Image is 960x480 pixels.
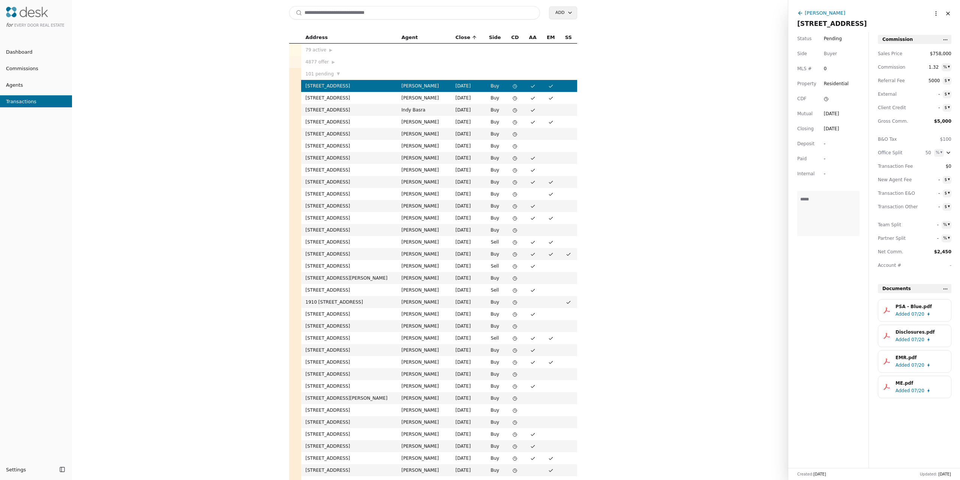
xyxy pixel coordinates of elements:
[451,152,484,164] td: [DATE]
[797,155,807,163] span: Paid
[397,380,451,392] td: [PERSON_NAME]
[484,284,506,296] td: Sell
[948,235,950,241] div: ▾
[397,320,451,332] td: [PERSON_NAME]
[926,90,940,98] span: -
[911,387,924,394] span: 07/20
[878,135,912,143] span: B&O Tax
[943,104,951,111] button: $
[451,296,484,308] td: [DATE]
[397,308,451,320] td: [PERSON_NAME]
[301,416,397,428] td: [STREET_ADDRESS]
[878,221,912,229] span: Team Split
[895,336,910,343] span: Added
[332,59,335,66] span: ▶
[6,7,48,17] img: Desk
[895,328,946,336] div: Disclosures.pdf
[451,128,484,140] td: [DATE]
[895,361,910,369] span: Added
[943,90,951,98] button: $
[301,404,397,416] td: [STREET_ADDRESS]
[301,380,397,392] td: [STREET_ADDRESS]
[301,284,397,296] td: [STREET_ADDRESS]
[484,224,506,236] td: Buy
[484,116,506,128] td: Buy
[397,332,451,344] td: [PERSON_NAME]
[878,248,912,256] span: Net Comm.
[911,336,924,343] span: 07/20
[926,203,940,211] span: -
[451,428,484,440] td: [DATE]
[451,80,484,92] td: [DATE]
[484,308,506,320] td: Buy
[938,472,951,476] span: [DATE]
[301,200,397,212] td: [STREET_ADDRESS]
[301,272,397,284] td: [STREET_ADDRESS][PERSON_NAME]
[397,344,451,356] td: [PERSON_NAME]
[940,149,942,156] div: ▾
[397,464,451,476] td: [PERSON_NAME]
[301,440,397,452] td: [STREET_ADDRESS]
[878,299,951,322] button: PSA - Blue.pdfAdded07/20
[301,152,397,164] td: [STREET_ADDRESS]
[484,140,506,152] td: Buy
[484,356,506,368] td: Buy
[397,236,451,248] td: [PERSON_NAME]
[797,471,826,477] div: Created:
[925,221,939,229] span: -
[895,379,946,387] div: ME.pdf
[451,284,484,296] td: [DATE]
[397,152,451,164] td: [PERSON_NAME]
[934,149,944,156] button: %
[397,404,451,416] td: [PERSON_NAME]
[948,63,950,70] div: ▾
[895,354,946,361] div: EMR.pdf
[484,368,506,380] td: Buy
[451,368,484,380] td: [DATE]
[301,320,397,332] td: [STREET_ADDRESS]
[397,104,451,116] td: Indy Basra
[824,65,837,72] span: 0
[397,212,451,224] td: [PERSON_NAME]
[484,236,506,248] td: Sell
[950,263,951,268] span: -
[943,77,951,84] button: $
[484,416,506,428] td: Buy
[301,128,397,140] td: [STREET_ADDRESS]
[942,221,951,229] button: %
[397,188,451,200] td: [PERSON_NAME]
[878,77,912,84] span: Referral Fee
[484,260,506,272] td: Sell
[565,33,572,42] span: SS
[301,104,397,116] td: [STREET_ADDRESS]
[489,33,501,42] span: Side
[878,50,912,57] span: Sales Price
[6,466,26,474] span: Settings
[301,116,397,128] td: [STREET_ADDRESS]
[301,92,397,104] td: [STREET_ADDRESS]
[397,92,451,104] td: [PERSON_NAME]
[451,236,484,248] td: [DATE]
[451,308,484,320] td: [DATE]
[451,272,484,284] td: [DATE]
[451,248,484,260] td: [DATE]
[451,104,484,116] td: [DATE]
[895,310,910,318] span: Added
[878,235,912,242] span: Partner Split
[942,63,951,71] button: %
[397,176,451,188] td: [PERSON_NAME]
[451,320,484,332] td: [DATE]
[934,249,951,254] span: $2,450
[813,472,826,476] span: [DATE]
[451,140,484,152] td: [DATE]
[878,117,912,125] span: Gross Comm.
[3,463,57,475] button: Settings
[484,152,506,164] td: Buy
[484,128,506,140] td: Buy
[797,110,813,117] span: Mutual
[301,248,397,260] td: [STREET_ADDRESS]
[797,80,816,87] span: Property
[797,140,814,147] span: Deposit
[484,320,506,332] td: Buy
[529,33,537,42] span: AA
